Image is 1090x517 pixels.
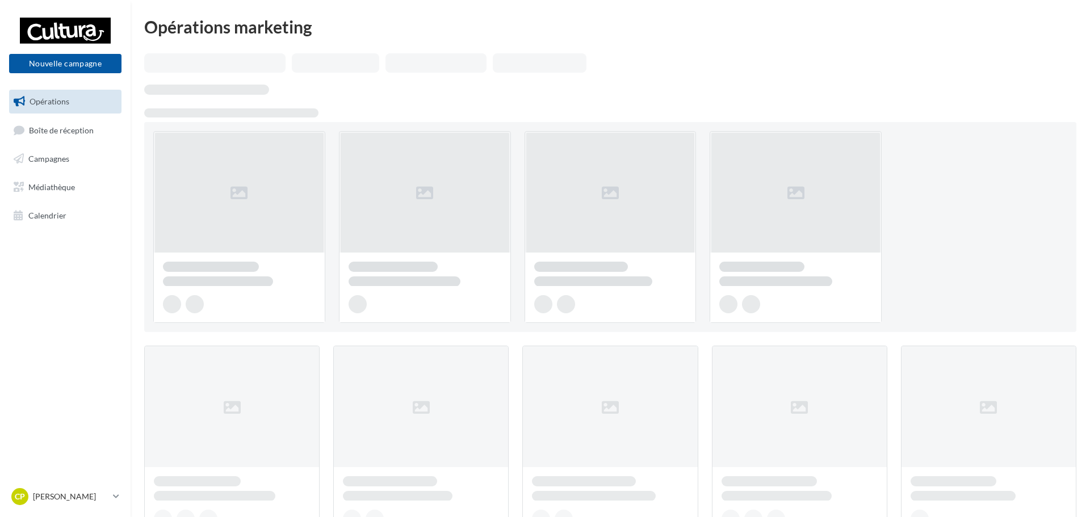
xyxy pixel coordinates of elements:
a: CP [PERSON_NAME] [9,486,121,507]
a: Campagnes [7,147,124,171]
div: Opérations marketing [144,18,1076,35]
span: Médiathèque [28,182,75,192]
a: Médiathèque [7,175,124,199]
span: Opérations [30,96,69,106]
span: Boîte de réception [29,125,94,134]
span: CP [15,491,25,502]
button: Nouvelle campagne [9,54,121,73]
a: Calendrier [7,204,124,228]
a: Boîte de réception [7,118,124,142]
span: Campagnes [28,154,69,163]
span: Calendrier [28,210,66,220]
p: [PERSON_NAME] [33,491,108,502]
a: Opérations [7,90,124,114]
